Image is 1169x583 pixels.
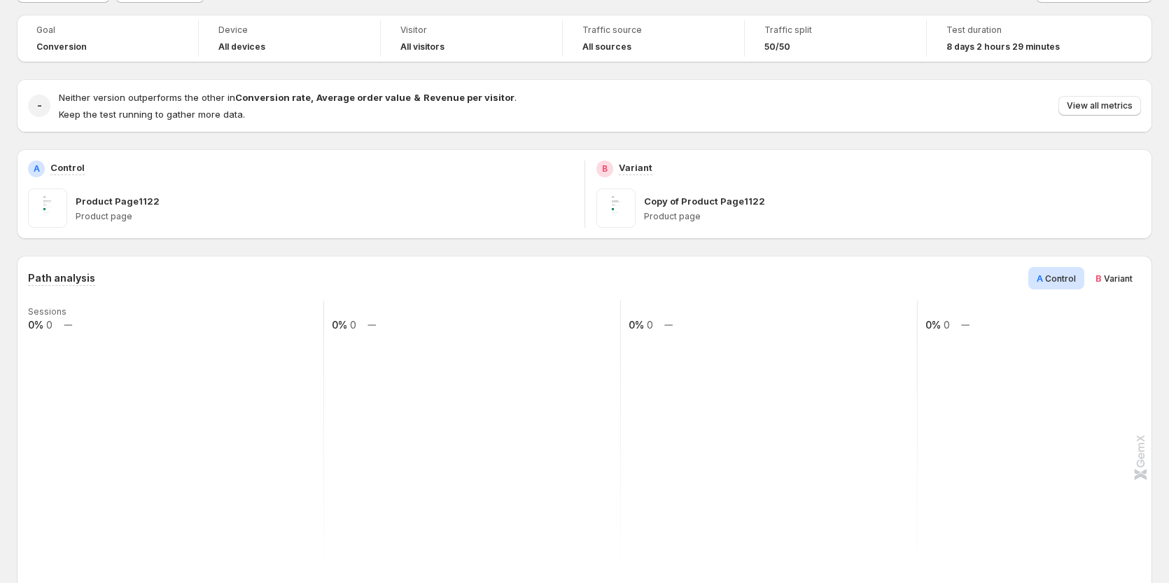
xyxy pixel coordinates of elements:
a: DeviceAll devices [218,23,360,54]
p: Copy of Product Page1122 [644,194,765,208]
h3: Path analysis [28,271,95,285]
a: Traffic split50/50 [764,23,906,54]
strong: Revenue per visitor [423,92,514,103]
text: 0 [46,319,52,331]
p: Product page [644,211,1142,222]
text: 0% [629,319,644,331]
text: 0% [925,319,941,331]
span: Variant [1104,273,1133,284]
img: Copy of Product Page1122 [596,188,636,228]
p: Variant [619,160,652,174]
span: Control [1045,273,1076,284]
h4: All sources [582,41,631,53]
p: Control [50,160,85,174]
span: A [1037,273,1043,284]
strong: & [414,92,421,103]
p: Product Page1122 [76,194,160,208]
strong: Average order value [316,92,411,103]
span: Traffic source [582,25,724,36]
a: VisitorAll visitors [400,23,542,54]
button: View all metrics [1058,96,1141,116]
h4: All visitors [400,41,444,53]
span: Traffic split [764,25,906,36]
span: Goal [36,25,178,36]
span: View all metrics [1067,100,1133,111]
p: Product page [76,211,573,222]
span: Conversion [36,41,87,53]
text: 0 [350,319,356,331]
span: Neither version outperforms the other in . [59,92,517,103]
text: 0 [647,319,653,331]
span: 8 days 2 hours 29 minutes [946,41,1060,53]
text: 0% [28,319,43,331]
span: Device [218,25,360,36]
img: Product Page1122 [28,188,67,228]
span: Keep the test running to gather more data. [59,109,245,120]
h2: B [602,163,608,174]
h2: - [37,99,42,113]
text: 0 [944,319,950,331]
strong: , [311,92,314,103]
span: Test duration [946,25,1089,36]
h4: All devices [218,41,265,53]
h2: A [34,163,40,174]
a: Test duration8 days 2 hours 29 minutes [946,23,1089,54]
text: Sessions [28,306,66,317]
a: GoalConversion [36,23,178,54]
span: Visitor [400,25,542,36]
a: Traffic sourceAll sources [582,23,724,54]
text: 0% [332,319,347,331]
strong: Conversion rate [235,92,311,103]
span: 50/50 [764,41,790,53]
span: B [1095,273,1102,284]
